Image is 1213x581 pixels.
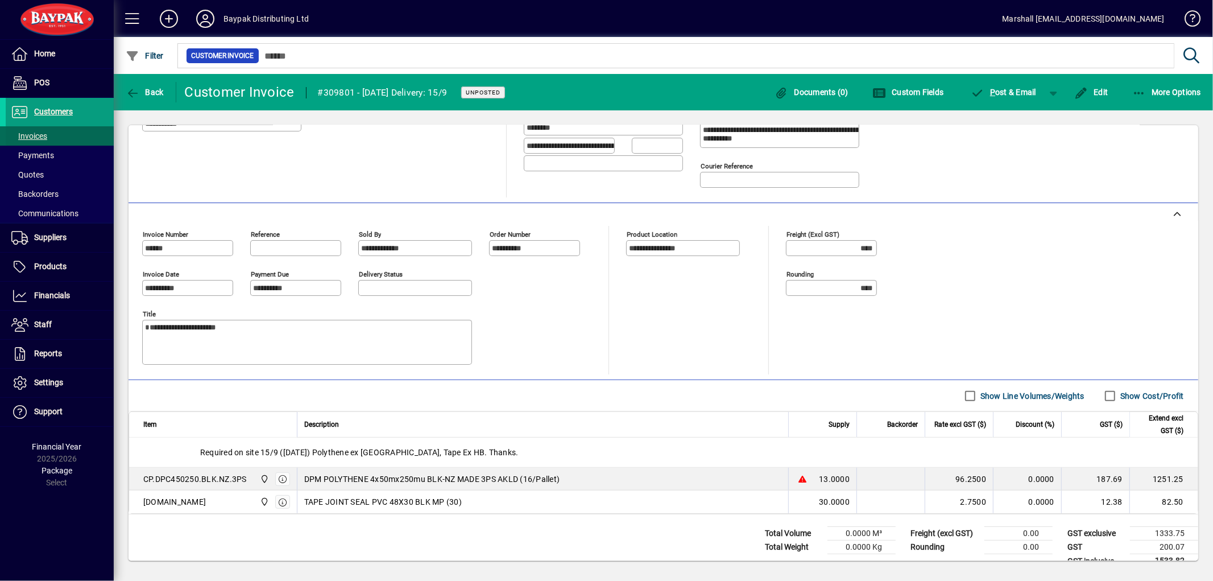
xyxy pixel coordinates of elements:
[827,541,896,554] td: 0.0000 Kg
[759,541,827,554] td: Total Weight
[984,527,1053,541] td: 0.00
[185,83,295,101] div: Customer Invoice
[1130,554,1198,568] td: 1533.82
[971,88,1037,97] span: ost & Email
[932,496,986,508] div: 2.7500
[359,270,403,278] mat-label: Delivery status
[1071,82,1111,102] button: Edit
[304,496,462,508] span: TAPE JOINT SEAL PVC 48X30 BLK MP (30)
[932,473,986,485] div: 96.2500
[934,418,986,431] span: Rate excl GST ($)
[304,418,339,431] span: Description
[1016,418,1054,431] span: Discount (%)
[143,418,157,431] span: Item
[34,78,49,87] span: POS
[775,88,848,97] span: Documents (0)
[905,527,984,541] td: Freight (excl GST)
[191,50,254,61] span: Customer Invoice
[1061,491,1129,513] td: 12.38
[819,496,850,508] span: 30.0000
[251,230,280,238] mat-label: Reference
[304,473,560,485] span: DPM POLYTHENE 4x50mx250mu BLK-NZ MADE 3PS AKLD (16/Pallet)
[6,40,114,68] a: Home
[11,189,59,199] span: Backorders
[1100,418,1123,431] span: GST ($)
[1132,88,1202,97] span: More Options
[6,398,114,426] a: Support
[34,320,52,329] span: Staff
[126,88,164,97] span: Back
[6,126,114,146] a: Invoices
[1062,554,1130,568] td: GST inclusive
[6,146,114,165] a: Payments
[251,270,289,278] mat-label: Payment due
[627,230,677,238] mat-label: Product location
[32,442,82,451] span: Financial Year
[6,369,114,397] a: Settings
[819,473,850,485] span: 13.0000
[786,230,839,238] mat-label: Freight (excl GST)
[887,418,918,431] span: Backorder
[143,230,188,238] mat-label: Invoice number
[466,89,500,96] span: Unposted
[34,262,67,271] span: Products
[1129,82,1204,102] button: More Options
[34,378,63,387] span: Settings
[11,170,44,179] span: Quotes
[1129,468,1198,491] td: 1251.25
[1061,468,1129,491] td: 187.69
[6,204,114,223] a: Communications
[34,349,62,358] span: Reports
[990,88,995,97] span: P
[965,82,1042,102] button: Post & Email
[6,282,114,310] a: Financials
[6,311,114,339] a: Staff
[143,270,179,278] mat-label: Invoice date
[1062,527,1130,541] td: GST exclusive
[143,473,247,485] div: CP.DPC450250.BLK.NZ.3PS
[34,291,70,300] span: Financials
[905,541,984,554] td: Rounding
[34,233,67,242] span: Suppliers
[1118,390,1184,402] label: Show Cost/Profit
[11,131,47,141] span: Invoices
[1003,10,1165,28] div: Marshall [EMAIL_ADDRESS][DOMAIN_NAME]
[114,82,176,102] app-page-header-button: Back
[257,473,270,485] span: Baypak - Onekawa
[34,107,73,116] span: Customers
[701,162,753,170] mat-label: Courier Reference
[123,46,167,66] button: Filter
[1130,541,1198,554] td: 200.07
[490,230,531,238] mat-label: Order number
[123,82,167,102] button: Back
[6,69,114,97] a: POS
[984,541,1053,554] td: 0.00
[6,184,114,204] a: Backorders
[11,209,78,218] span: Communications
[143,496,206,508] div: [DOMAIN_NAME]
[318,84,448,102] div: #309801 - [DATE] Delivery: 15/9
[872,88,944,97] span: Custom Fields
[759,527,827,541] td: Total Volume
[827,527,896,541] td: 0.0000 M³
[1074,88,1108,97] span: Edit
[11,151,54,160] span: Payments
[129,438,1198,467] div: Required on site 15/9 ([DATE]) Polythene ex [GEOGRAPHIC_DATA], Tape Ex HB. Thanks.
[1137,412,1183,437] span: Extend excl GST ($)
[829,418,850,431] span: Supply
[978,390,1084,402] label: Show Line Volumes/Weights
[143,310,156,318] mat-label: Title
[34,49,55,58] span: Home
[6,224,114,252] a: Suppliers
[1176,2,1199,39] a: Knowledge Base
[34,407,63,416] span: Support
[1062,541,1130,554] td: GST
[993,468,1061,491] td: 0.0000
[151,9,187,29] button: Add
[359,230,381,238] mat-label: Sold by
[187,9,223,29] button: Profile
[786,270,814,278] mat-label: Rounding
[993,491,1061,513] td: 0.0000
[772,82,851,102] button: Documents (0)
[870,82,947,102] button: Custom Fields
